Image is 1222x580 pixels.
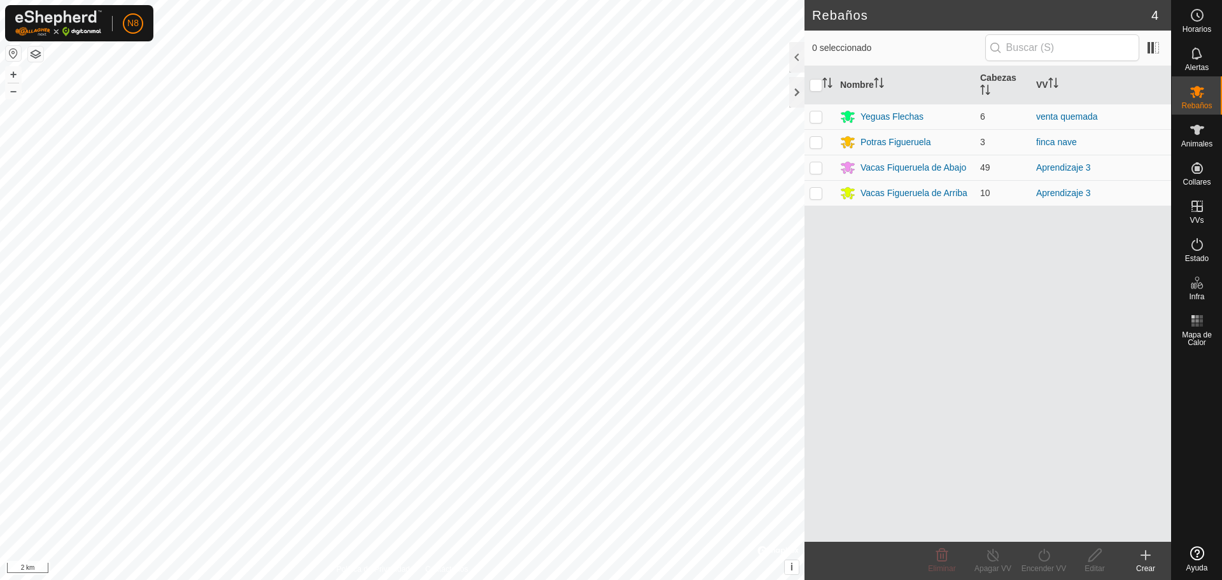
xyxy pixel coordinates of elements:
button: i [785,560,799,574]
p-sorticon: Activar para ordenar [1048,80,1058,90]
div: Crear [1120,563,1171,574]
span: 10 [980,188,990,198]
span: Horarios [1183,25,1211,33]
th: VV [1031,66,1171,104]
a: finca nave [1036,137,1077,147]
span: N8 [127,17,139,30]
span: Estado [1185,255,1209,262]
div: Yeguas Flechas [860,110,924,124]
span: Ayuda [1186,564,1208,572]
span: 49 [980,162,990,173]
div: Encender VV [1018,563,1069,574]
a: Ayuda [1172,541,1222,577]
span: i [790,562,793,572]
button: – [6,83,21,99]
a: Contáctenos [425,563,468,575]
div: Editar [1069,563,1120,574]
a: venta quemada [1036,111,1098,122]
div: Vacas Figueruela de Arriba [860,187,967,200]
button: Restablecer Mapa [6,46,21,61]
input: Buscar (S) [985,34,1139,61]
div: Apagar VV [967,563,1018,574]
span: Infra [1189,293,1204,301]
button: + [6,67,21,82]
span: Animales [1181,140,1212,148]
button: Capas del Mapa [28,46,43,62]
span: Eliminar [928,564,955,573]
img: Logo Gallagher [15,10,102,36]
p-sorticon: Activar para ordenar [822,80,832,90]
span: 0 seleccionado [812,41,985,55]
span: Alertas [1185,64,1209,71]
th: Cabezas [975,66,1031,104]
a: Aprendizaje 3 [1036,162,1091,173]
span: 3 [980,137,985,147]
span: Collares [1183,178,1211,186]
span: 4 [1151,6,1158,25]
span: 6 [980,111,985,122]
a: Política de Privacidad [337,563,410,575]
span: VVs [1190,216,1204,224]
span: Rebaños [1181,102,1212,110]
th: Nombre [835,66,975,104]
div: Vacas Fiqueruela de Abajo [860,161,966,174]
p-sorticon: Activar para ordenar [874,80,884,90]
a: Aprendizaje 3 [1036,188,1091,198]
span: Mapa de Calor [1175,331,1219,346]
div: Potras Figueruela [860,136,931,149]
p-sorticon: Activar para ordenar [980,87,990,97]
h2: Rebaños [812,8,1151,23]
